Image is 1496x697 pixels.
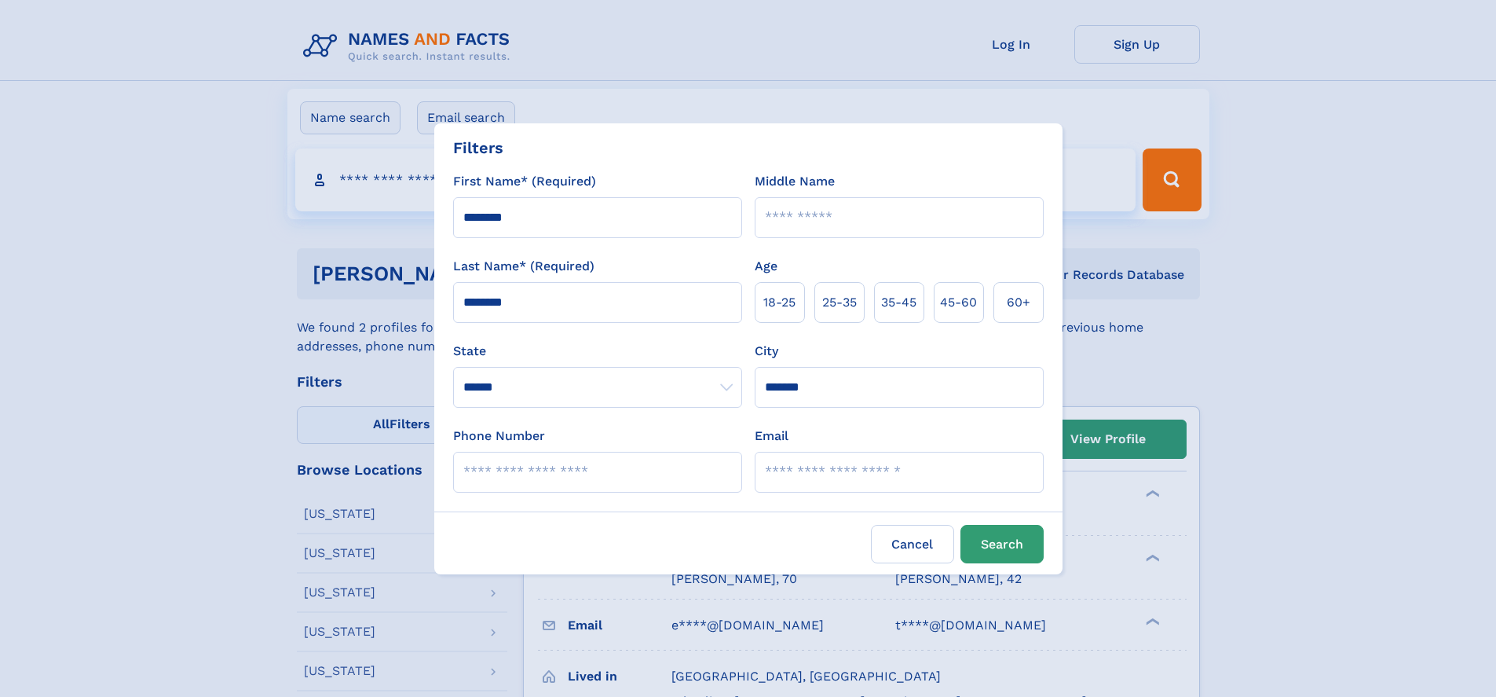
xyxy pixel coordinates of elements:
span: 18‑25 [763,293,796,312]
span: 25‑35 [822,293,857,312]
label: Phone Number [453,427,545,446]
label: Middle Name [755,172,835,191]
span: 45‑60 [940,293,977,312]
label: Email [755,427,788,446]
span: 35‑45 [881,293,916,312]
label: Age [755,257,777,276]
button: Search [960,525,1044,563]
label: Last Name* (Required) [453,257,594,276]
label: City [755,342,778,361]
label: Cancel [871,525,954,563]
label: State [453,342,742,361]
div: Filters [453,136,503,160]
span: 60+ [1007,293,1030,312]
label: First Name* (Required) [453,172,596,191]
